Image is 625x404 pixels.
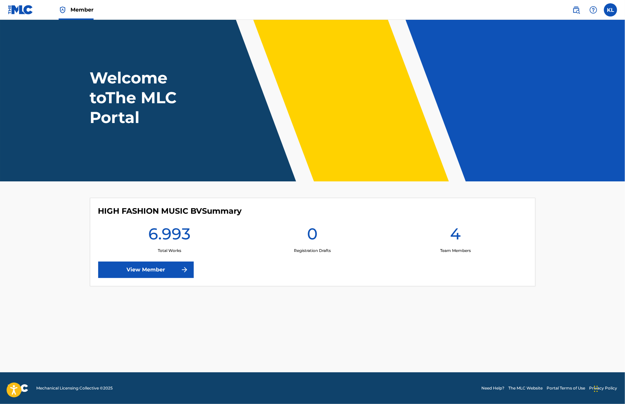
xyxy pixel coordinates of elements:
[592,372,625,404] iframe: Chat Widget
[8,384,28,392] img: logo
[572,6,580,14] img: search
[98,262,194,278] a: View Member
[589,6,597,14] img: help
[59,6,67,14] img: Top Rightsholder
[587,3,600,16] div: Help
[440,248,471,254] p: Team Members
[98,206,242,216] h4: HIGH FASHION MUSIC BV
[181,266,188,274] img: f7272a7cc735f4ea7f67.svg
[158,248,181,254] p: Total Works
[8,5,33,15] img: MLC Logo
[604,3,617,16] div: User Menu
[594,379,598,399] div: Slepen
[450,224,461,248] h1: 4
[36,385,113,391] span: Mechanical Licensing Collective © 2025
[294,248,331,254] p: Registration Drafts
[589,385,617,391] a: Privacy Policy
[547,385,585,391] a: Portal Terms of Use
[71,6,94,14] span: Member
[481,385,504,391] a: Need Help?
[90,68,213,127] h1: Welcome to The MLC Portal
[592,372,625,404] div: Chatwidget
[148,224,190,248] h1: 6.993
[570,3,583,16] a: Public Search
[307,224,318,248] h1: 0
[508,385,543,391] a: The MLC Website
